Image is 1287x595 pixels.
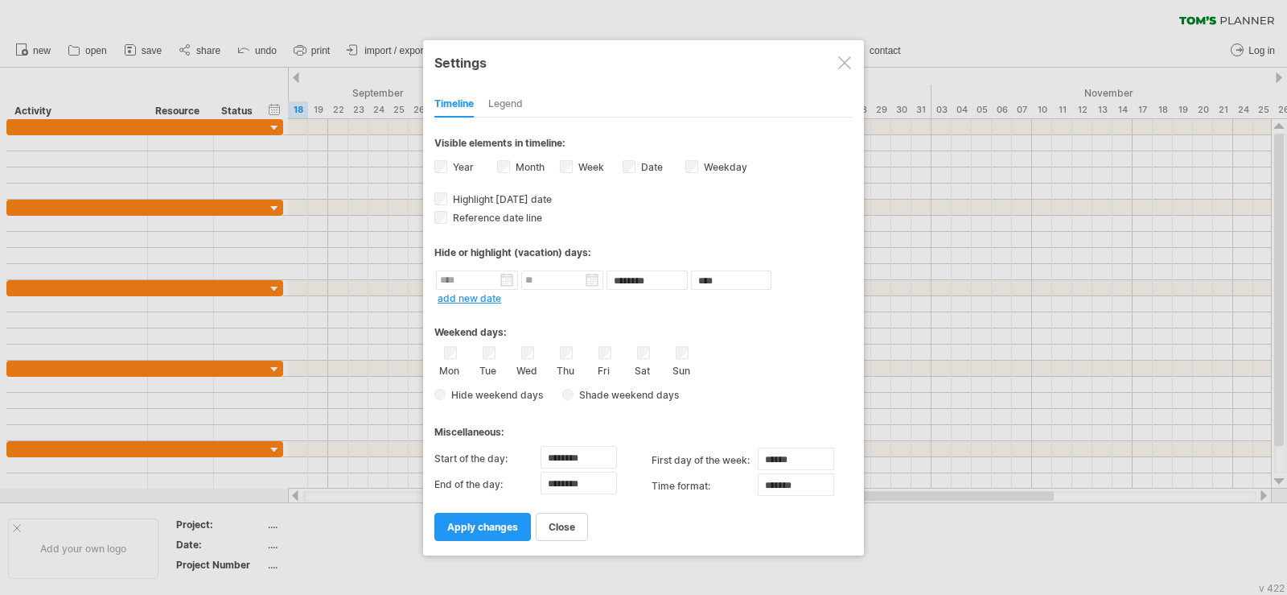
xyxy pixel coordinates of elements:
[632,362,652,377] label: Sat
[446,389,543,401] span: Hide weekend days
[434,411,853,442] div: Miscellaneous:
[450,161,474,173] label: Year
[434,92,474,118] div: Timeline
[512,161,545,173] label: Month
[575,161,604,173] label: Week
[447,521,518,533] span: apply changes
[438,292,501,304] a: add new date
[536,513,588,541] a: close
[434,472,541,498] label: End of the day:
[701,161,747,173] label: Weekday
[555,362,575,377] label: Thu
[434,246,853,258] div: Hide or highlight (vacation) days:
[549,521,575,533] span: close
[434,137,853,154] div: Visible elements in timeline:
[478,362,498,377] label: Tue
[434,446,541,472] label: Start of the day:
[638,161,663,173] label: Date
[594,362,614,377] label: Fri
[439,362,459,377] label: Mon
[450,193,552,205] span: Highlight [DATE] date
[652,448,758,473] label: first day of the week:
[516,362,537,377] label: Wed
[434,48,853,76] div: Settings
[488,92,523,118] div: Legend
[434,311,853,342] div: Weekend days:
[652,473,758,499] label: Time format:
[434,513,531,541] a: apply changes
[574,389,679,401] span: Shade weekend days
[671,362,691,377] label: Sun
[450,212,542,224] span: Reference date line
